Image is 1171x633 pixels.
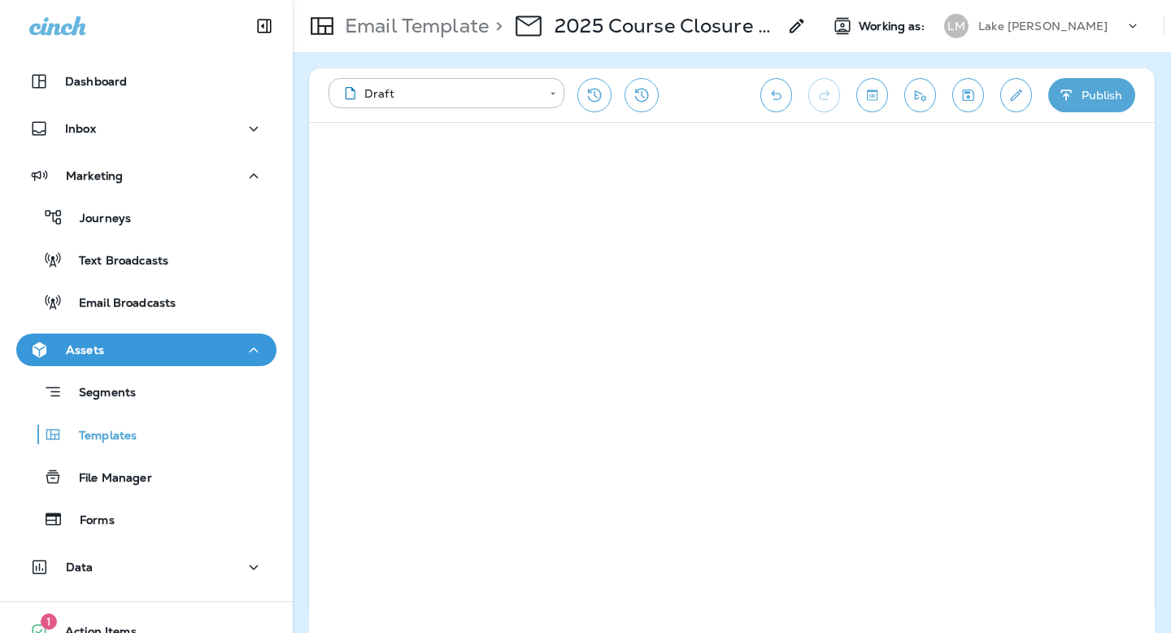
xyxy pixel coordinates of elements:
[63,386,136,402] p: Segments
[65,75,127,88] p: Dashboard
[16,460,276,494] button: File Manager
[63,212,131,227] p: Journeys
[16,285,276,319] button: Email Broadcasts
[16,334,276,366] button: Assets
[856,78,888,112] button: Toggle preview
[16,65,276,98] button: Dashboard
[577,78,612,112] button: Restore from previous version
[625,78,659,112] button: View Changelog
[66,169,123,182] p: Marketing
[63,254,168,269] p: Text Broadcasts
[63,513,115,529] p: Forms
[16,159,276,192] button: Marketing
[16,112,276,145] button: Inbox
[338,14,489,38] p: Email Template
[63,429,137,444] p: Templates
[41,613,57,630] span: 1
[340,85,538,102] div: Draft
[16,417,276,452] button: Templates
[555,14,777,38] p: 2025 Course Closure - 9/2 - 9/5
[16,242,276,277] button: Text Broadcasts
[66,561,94,574] p: Data
[66,343,104,356] p: Assets
[16,200,276,234] button: Journeys
[859,20,928,33] span: Working as:
[1000,78,1032,112] button: Edit details
[63,471,152,487] p: File Manager
[978,20,1108,33] p: Lake [PERSON_NAME]
[65,122,96,135] p: Inbox
[1048,78,1135,112] button: Publish
[63,296,176,312] p: Email Broadcasts
[760,78,792,112] button: Undo
[904,78,936,112] button: Send test email
[16,551,276,583] button: Data
[16,502,276,536] button: Forms
[242,10,287,42] button: Collapse Sidebar
[944,14,969,38] div: LM
[16,374,276,409] button: Segments
[489,14,503,38] p: >
[952,78,984,112] button: Save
